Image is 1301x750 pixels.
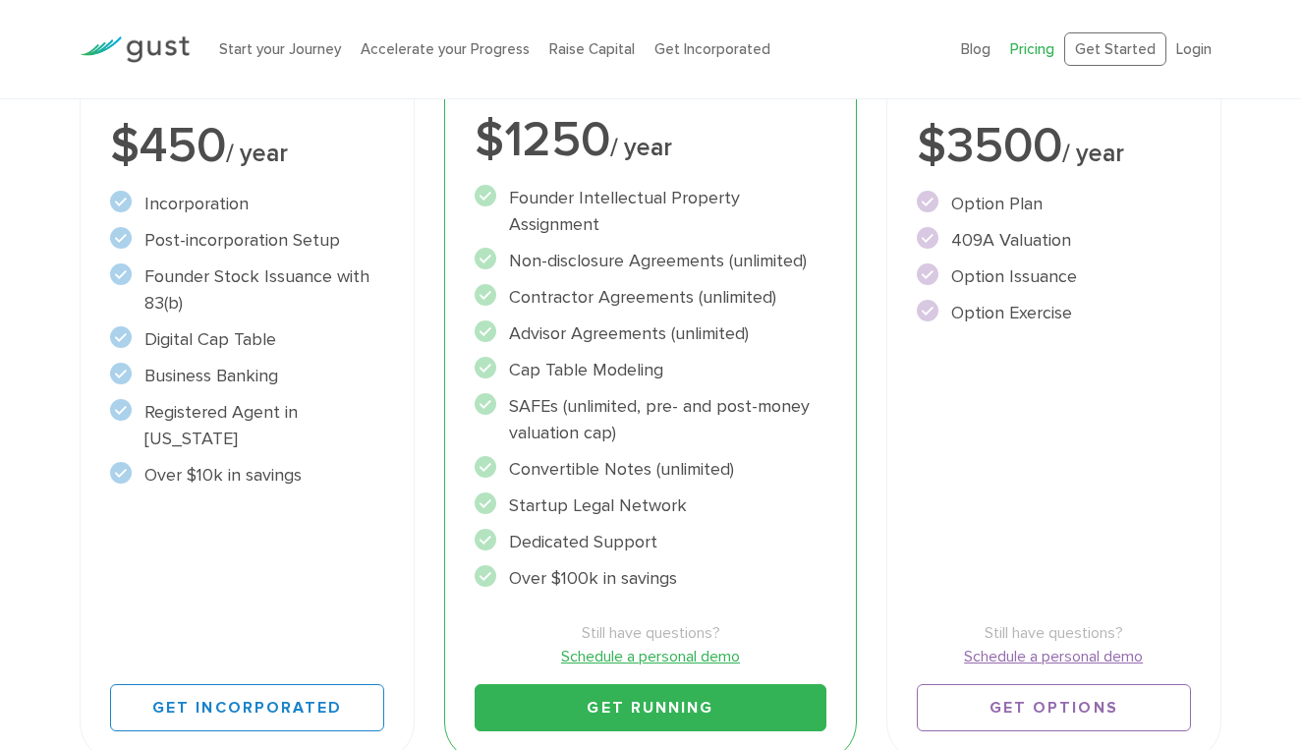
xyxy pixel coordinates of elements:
[917,684,1191,731] a: Get Options
[917,621,1191,645] span: Still have questions?
[475,492,825,519] li: Startup Legal Network
[110,684,384,731] a: Get Incorporated
[1064,32,1166,67] a: Get Started
[110,191,384,217] li: Incorporation
[475,684,825,731] a: Get Running
[475,320,825,347] li: Advisor Agreements (unlimited)
[110,227,384,254] li: Post-incorporation Setup
[475,284,825,311] li: Contractor Agreements (unlimited)
[475,456,825,483] li: Convertible Notes (unlimited)
[475,393,825,446] li: SAFEs (unlimited, pre- and post-money valuation cap)
[219,40,341,58] a: Start your Journey
[917,191,1191,217] li: Option Plan
[475,645,825,668] a: Schedule a personal demo
[80,36,190,63] img: Gust Logo
[475,357,825,383] li: Cap Table Modeling
[475,529,825,555] li: Dedicated Support
[917,227,1191,254] li: 409A Valuation
[110,399,384,452] li: Registered Agent in [US_STATE]
[917,122,1191,171] div: $3500
[475,248,825,274] li: Non-disclosure Agreements (unlimited)
[917,645,1191,668] a: Schedule a personal demo
[475,565,825,592] li: Over $100k in savings
[226,139,288,168] span: / year
[475,116,825,165] div: $1250
[917,300,1191,326] li: Option Exercise
[610,133,672,162] span: / year
[1062,139,1124,168] span: / year
[917,263,1191,290] li: Option Issuance
[110,122,384,171] div: $450
[110,263,384,317] li: Founder Stock Issuance with 83(b)
[1176,40,1212,58] a: Login
[1010,40,1054,58] a: Pricing
[961,40,990,58] a: Blog
[110,462,384,489] li: Over $10k in savings
[110,363,384,389] li: Business Banking
[654,40,770,58] a: Get Incorporated
[110,326,384,353] li: Digital Cap Table
[549,40,635,58] a: Raise Capital
[475,621,825,645] span: Still have questions?
[475,185,825,238] li: Founder Intellectual Property Assignment
[361,40,530,58] a: Accelerate your Progress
